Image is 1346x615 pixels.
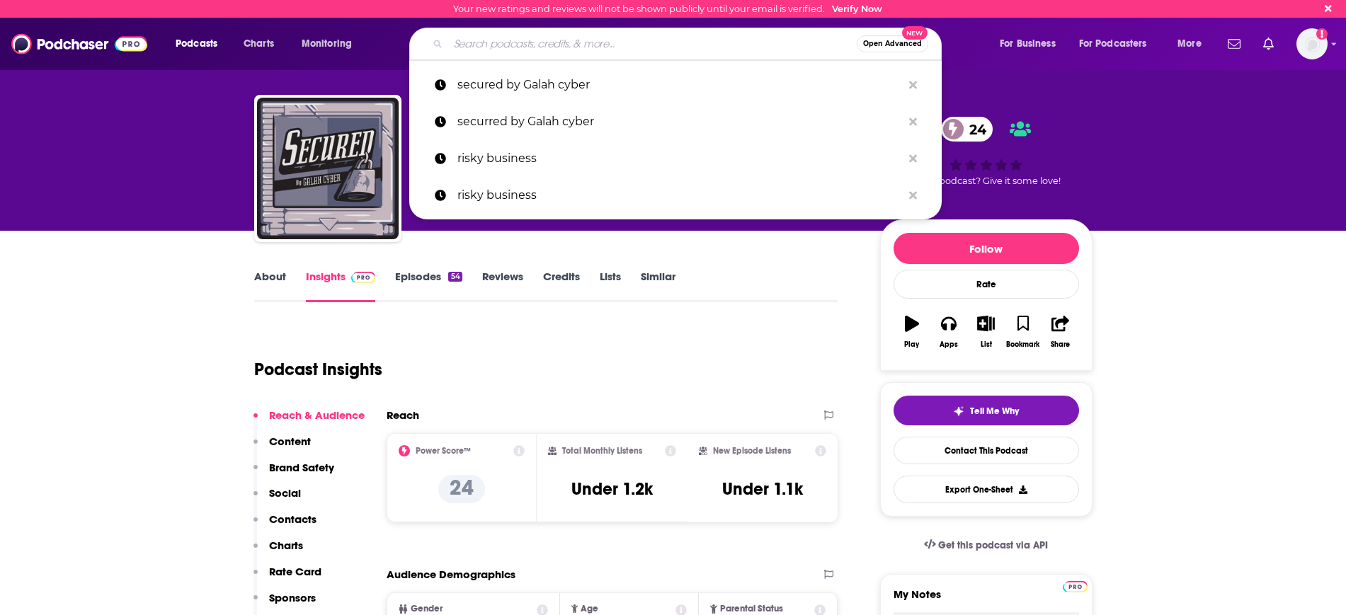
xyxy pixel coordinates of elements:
[894,587,1079,612] label: My Notes
[1005,306,1042,357] button: Bookmark
[253,486,301,512] button: Social
[1051,340,1070,349] div: Share
[269,408,365,422] p: Reach & Audience
[970,406,1019,417] span: Tell Me Why
[257,98,399,239] img: Secured by Galah Cyber with Cole Cornford
[941,117,993,142] a: 24
[482,270,523,302] a: Reviews
[269,591,316,604] p: Sponsors
[253,408,365,435] button: Reach & Audience
[1006,340,1039,349] div: Bookmark
[894,476,1079,503] button: Export One-Sheet
[234,33,283,55] a: Charts
[254,270,286,302] a: About
[600,270,621,302] a: Lists
[955,117,993,142] span: 24
[351,272,376,283] img: Podchaser Pro
[571,478,653,500] h3: Under 1.2k
[438,475,485,503] p: 24
[416,446,471,456] h2: Power Score™
[11,30,147,57] img: Podchaser - Follow, Share and Rate Podcasts
[453,4,882,14] div: Your new ratings and reviews will not be shown publicly until your email is verified.
[387,568,515,581] h2: Audience Demographics
[863,40,922,47] span: Open Advanced
[894,233,1079,264] button: Follow
[253,461,334,487] button: Brand Safety
[253,435,311,461] button: Content
[395,270,462,302] a: Episodes54
[269,435,311,448] p: Content
[938,539,1048,551] span: Get this podcast via API
[990,33,1073,55] button: open menu
[1079,34,1147,54] span: For Podcasters
[409,140,942,177] a: risky business
[912,176,1061,186] span: Good podcast? Give it some love!
[1070,33,1168,55] button: open menu
[244,34,274,54] span: Charts
[254,359,382,380] h1: Podcast Insights
[423,28,955,60] div: Search podcasts, credits, & more...
[1316,28,1328,40] svg: Email not verified
[1063,581,1088,592] img: Podchaser Pro
[269,486,301,500] p: Social
[894,437,1079,464] a: Contact This Podcast
[448,272,462,282] div: 54
[306,270,376,302] a: InsightsPodchaser Pro
[562,446,642,456] h2: Total Monthly Listens
[981,340,992,349] div: List
[967,306,1004,357] button: List
[1168,33,1219,55] button: open menu
[713,446,791,456] h2: New Episode Listens
[857,35,928,52] button: Open AdvancedNew
[269,512,316,526] p: Contacts
[269,565,321,578] p: Rate Card
[1000,34,1056,54] span: For Business
[269,461,334,474] p: Brand Safety
[409,177,942,214] a: risky business
[176,34,217,54] span: Podcasts
[292,33,370,55] button: open menu
[253,539,303,565] button: Charts
[1063,579,1088,592] a: Pro website
[720,604,783,614] span: Parental Status
[930,306,967,357] button: Apps
[409,67,942,103] a: secured by Galah cyber
[1296,28,1328,59] button: Show profile menu
[880,108,1093,195] div: 24Good podcast? Give it some love!
[953,406,964,417] img: tell me why sparkle
[457,177,902,214] p: risky business
[269,539,303,552] p: Charts
[832,4,882,14] a: Verify Now
[1222,32,1246,56] a: Show notifications dropdown
[1042,306,1078,357] button: Share
[641,270,675,302] a: Similar
[411,604,443,614] span: Gender
[302,34,352,54] span: Monitoring
[253,565,321,591] button: Rate Card
[409,103,942,140] a: securred by Galah cyber
[902,26,928,40] span: New
[457,140,902,177] p: risky business
[894,396,1079,425] button: tell me why sparkleTell Me Why
[1296,28,1328,59] img: User Profile
[722,478,803,500] h3: Under 1.1k
[894,306,930,357] button: Play
[1296,28,1328,59] span: Logged in as MelissaPS
[387,408,419,422] h2: Reach
[457,103,902,140] p: securred by Galah cyber
[913,528,1060,563] a: Get this podcast via API
[448,33,857,55] input: Search podcasts, credits, & more...
[1177,34,1202,54] span: More
[581,604,598,614] span: Age
[904,340,919,349] div: Play
[1257,32,1279,56] a: Show notifications dropdown
[543,270,580,302] a: Credits
[894,270,1079,299] div: Rate
[940,340,958,349] div: Apps
[166,33,236,55] button: open menu
[457,67,902,103] p: secured by Galah cyber
[253,512,316,539] button: Contacts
